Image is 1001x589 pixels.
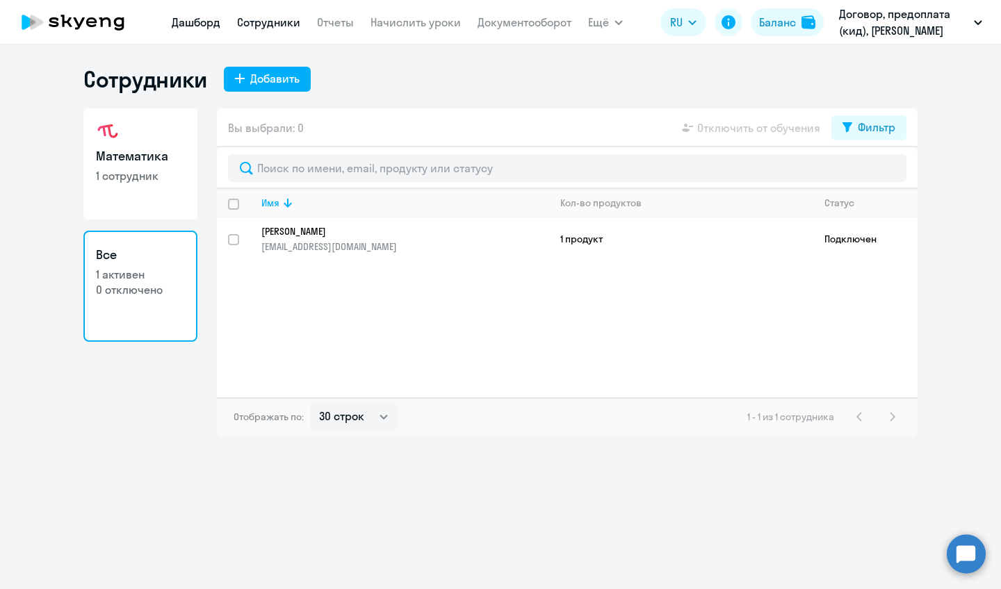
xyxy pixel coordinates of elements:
[751,8,824,36] button: Балансbalance
[831,115,906,140] button: Фильтр
[261,225,530,238] p: [PERSON_NAME]
[813,217,918,260] td: Подключен
[660,8,706,36] button: RU
[858,119,895,135] div: Фильтр
[801,15,815,29] img: balance
[839,6,968,39] p: Договор, предоплата (кид), [PERSON_NAME]
[588,8,623,36] button: Ещё
[250,70,300,87] div: Добавить
[228,119,304,136] span: Вы выбрали: 0
[261,197,279,209] div: Имя
[261,225,548,253] a: [PERSON_NAME][EMAIL_ADDRESS][DOMAIN_NAME]
[317,15,354,29] a: Отчеты
[96,147,185,165] h3: Математика
[228,154,906,182] input: Поиск по имени, email, продукту или статусу
[96,168,185,183] p: 1 сотрудник
[670,14,683,31] span: RU
[172,15,220,29] a: Дашборд
[549,217,813,260] td: 1 продукт
[83,65,207,93] h1: Сотрудники
[261,197,548,209] div: Имя
[832,6,989,39] button: Договор, предоплата (кид), [PERSON_NAME]
[824,197,917,209] div: Статус
[588,14,609,31] span: Ещё
[478,15,571,29] a: Документооборот
[237,15,300,29] a: Сотрудники
[83,108,197,219] a: Математика1 сотрудник
[224,67,311,92] button: Добавить
[759,14,796,31] div: Баланс
[96,267,185,282] p: 1 активен
[747,410,834,423] span: 1 - 1 из 1 сотрудника
[371,15,461,29] a: Начислить уроки
[261,240,548,253] p: [EMAIL_ADDRESS][DOMAIN_NAME]
[560,197,642,209] div: Кол-во продуктов
[96,121,118,143] img: math
[560,197,813,209] div: Кол-во продуктов
[824,197,854,209] div: Статус
[83,231,197,342] a: Все1 активен0 отключено
[234,410,304,423] span: Отображать по:
[96,246,185,264] h3: Все
[96,282,185,297] p: 0 отключено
